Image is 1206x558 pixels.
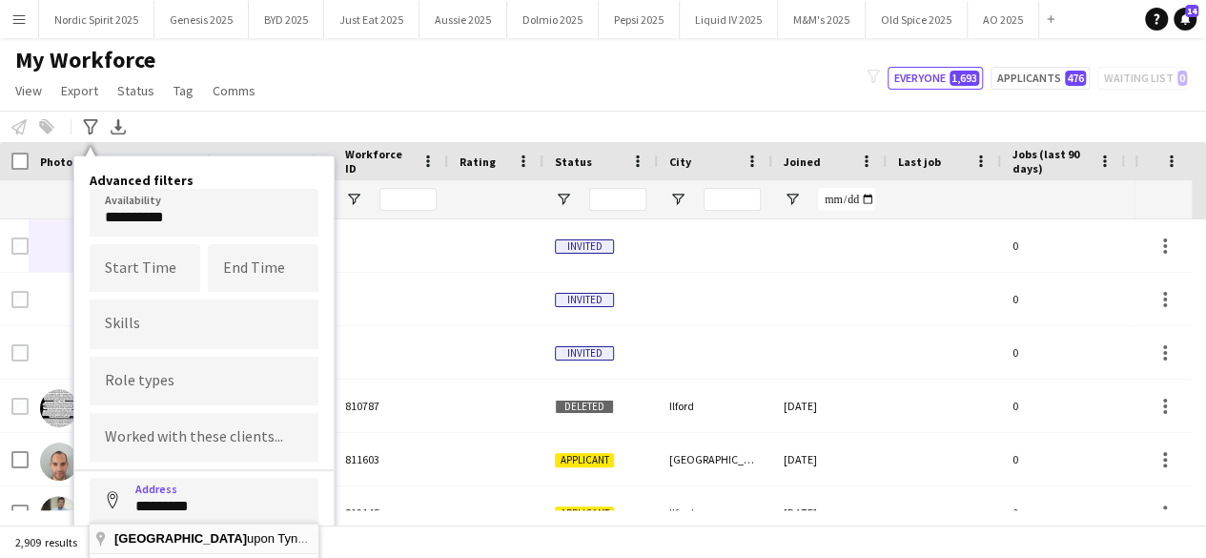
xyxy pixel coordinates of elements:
[334,433,448,486] div: 811603
[345,147,414,176] span: Workforce ID
[345,191,362,208] button: Open Filter Menu
[669,191,686,208] button: Open Filter Menu
[11,344,29,362] input: Row Selection is disabled for this row (unchecked)
[704,188,761,211] input: City Filter Input
[334,380,448,432] div: 810787
[8,78,50,103] a: View
[15,82,42,99] span: View
[105,316,303,333] input: Type to search skills...
[555,453,614,467] span: Applicant
[555,239,614,254] span: Invited
[39,1,154,38] button: Nordic Spirit 2025
[11,291,29,308] input: Row Selection is disabled for this row (unchecked)
[1001,326,1125,379] div: 0
[107,115,130,138] app-action-btn: Export XLSX
[778,1,866,38] button: M&M's 2025
[658,486,772,539] div: Ilford
[555,346,614,361] span: Invited
[105,372,303,389] input: Type to search role types...
[1001,380,1125,432] div: 0
[61,82,98,99] span: Export
[40,496,78,534] img: Aagam Mehta
[680,1,778,38] button: Liquid IV 2025
[114,531,247,546] span: [GEOGRAPHIC_DATA]
[213,82,256,99] span: Comms
[1001,219,1125,272] div: 0
[110,78,162,103] a: Status
[1001,273,1125,325] div: 0
[898,155,941,169] span: Last job
[40,443,78,481] img: [2] Bradley Black
[555,400,614,414] span: Deleted
[53,78,106,103] a: Export
[166,78,201,103] a: Tag
[669,155,691,169] span: City
[324,1,419,38] button: Just Eat 2025
[419,1,507,38] button: Aussie 2025
[555,191,572,208] button: Open Filter Menu
[507,1,599,38] button: Dolmio 2025
[205,78,263,103] a: Comms
[658,433,772,486] div: [GEOGRAPHIC_DATA]
[784,155,821,169] span: Joined
[114,531,307,546] span: upon Tyne
[334,486,448,539] div: 812145
[968,1,1039,38] button: AO 2025
[40,389,78,427] img: “Stevie”- Marie Ansell
[11,398,29,415] input: Row Selection is disabled for this row (unchecked)
[90,172,318,189] h4: Advanced filters
[772,380,887,432] div: [DATE]
[154,1,249,38] button: Genesis 2025
[1012,147,1091,176] span: Jobs (last 90 days)
[307,533,321,545] span: UK
[866,1,968,38] button: Old Spice 2025
[117,82,154,99] span: Status
[1065,71,1086,86] span: 476
[105,429,303,446] input: Type to search clients...
[555,155,592,169] span: Status
[135,155,194,169] span: First Name
[249,1,324,38] button: BYD 2025
[15,46,155,74] span: My Workforce
[1185,5,1198,17] span: 14
[658,380,772,432] div: Ilford
[950,71,979,86] span: 1,693
[1001,433,1125,486] div: 0
[379,188,437,211] input: Workforce ID Filter Input
[240,155,296,169] span: Last Name
[1174,8,1196,31] a: 14
[589,188,646,211] input: Status Filter Input
[40,155,72,169] span: Photo
[460,155,496,169] span: Rating
[991,67,1090,90] button: Applicants476
[555,506,614,521] span: Applicant
[1001,486,1125,539] div: 0
[11,238,29,255] input: Row Selection is disabled for this row (unchecked)
[772,486,887,539] div: [DATE]
[599,1,680,38] button: Pepsi 2025
[784,191,801,208] button: Open Filter Menu
[79,115,102,138] app-action-btn: Advanced filters
[818,188,875,211] input: Joined Filter Input
[555,293,614,307] span: Invited
[174,82,194,99] span: Tag
[888,67,983,90] button: Everyone1,693
[772,433,887,486] div: [DATE]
